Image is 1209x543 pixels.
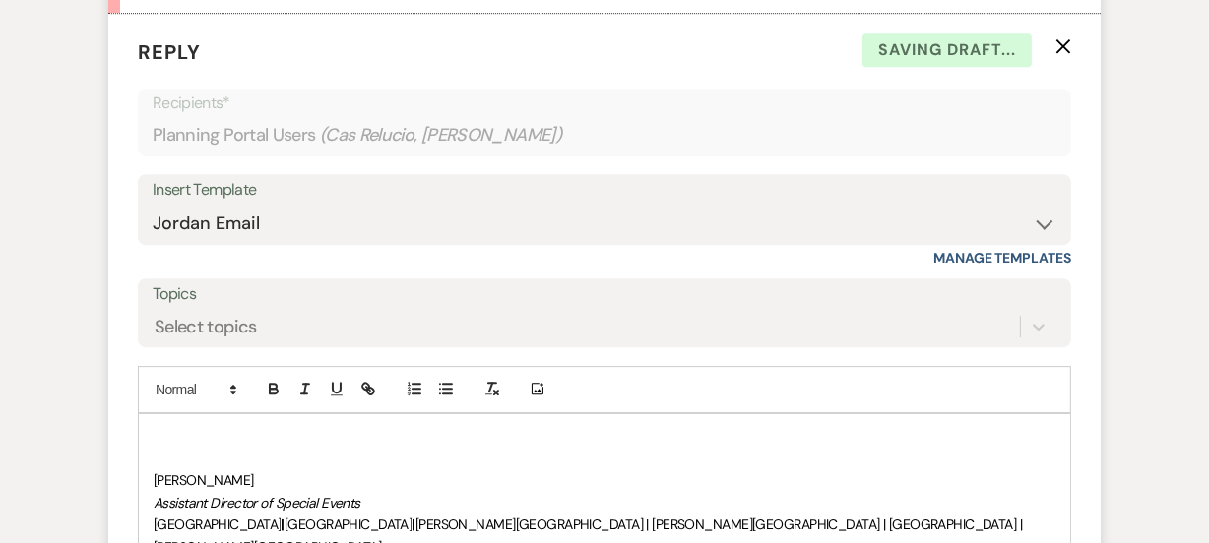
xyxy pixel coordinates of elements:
strong: | [281,515,284,533]
div: Planning Portal Users [153,116,1056,154]
span: [PERSON_NAME] [154,471,254,489]
span: [GEOGRAPHIC_DATA] [285,515,412,533]
div: Select topics [155,314,257,340]
span: Saving draft... [862,33,1032,67]
em: Assistant Director of Special Events [154,494,360,512]
label: Topics [153,280,1056,309]
span: [GEOGRAPHIC_DATA] [154,515,281,533]
span: ( Cas Relucio, [PERSON_NAME] ) [320,122,563,149]
div: Insert Template [153,176,1056,205]
strong: | [412,515,414,533]
span: Reply [138,39,201,65]
a: Manage Templates [933,249,1071,267]
p: Recipients* [153,90,1056,116]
